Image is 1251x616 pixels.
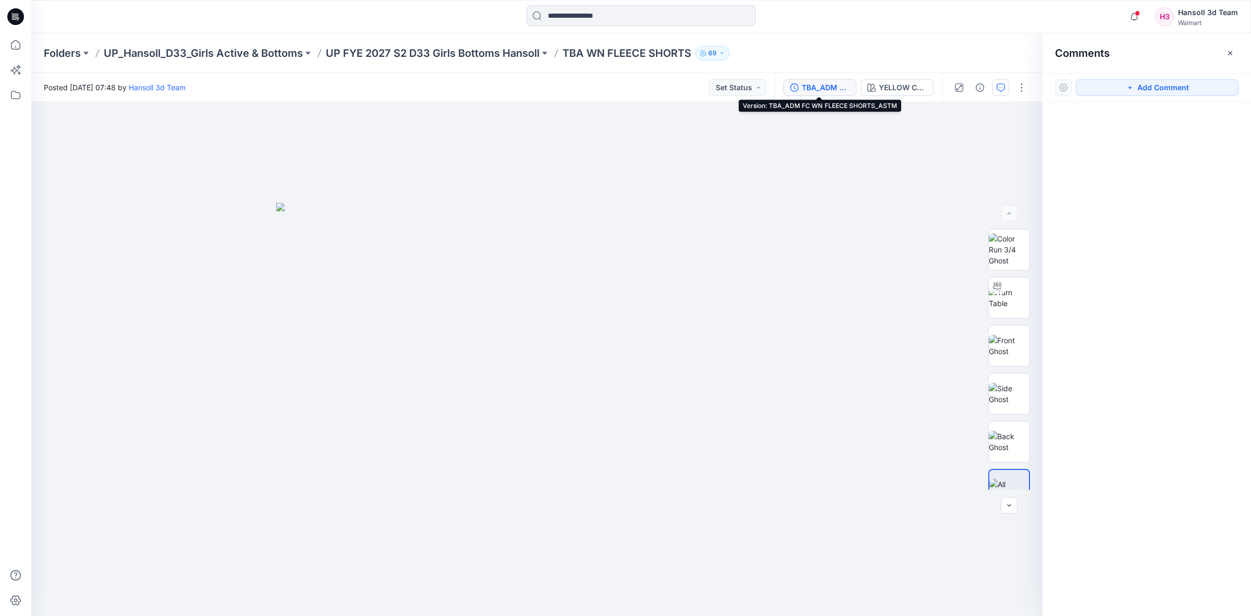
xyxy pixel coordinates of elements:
p: 69 [708,47,717,59]
button: Add Comment [1076,79,1238,96]
span: Posted [DATE] 07:48 by [44,82,186,93]
div: Walmart [1178,19,1238,27]
div: H3 [1155,7,1174,26]
img: Color Run 3/4 Ghost [989,233,1029,266]
a: UP_Hansoll_D33_Girls Active & Bottoms [104,46,303,61]
button: YELLOW CHAMOMILE [861,79,934,96]
div: YELLOW CHAMOMILE [879,82,927,93]
div: TBA_ADM FC WN FLEECE SHORTS_ASTM [802,82,850,93]
img: Turn Table [989,287,1029,309]
p: TBA WN FLEECE SHORTS [562,46,691,61]
img: Back Ghost [989,431,1029,453]
h2: Comments [1055,47,1110,59]
a: UP FYE 2027 S2 D33 Girls Bottoms Hansoll [326,46,539,61]
button: 69 [695,46,730,61]
img: Front Ghost [989,335,1029,357]
a: Hansoll 3d Team [129,83,186,92]
img: All colorways [989,479,1029,501]
div: Hansoll 3d Team [1178,6,1238,19]
button: TBA_ADM FC WN FLEECE SHORTS_ASTM [783,79,856,96]
img: Side Ghost [989,383,1029,405]
a: Folders [44,46,81,61]
button: Details [972,79,988,96]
